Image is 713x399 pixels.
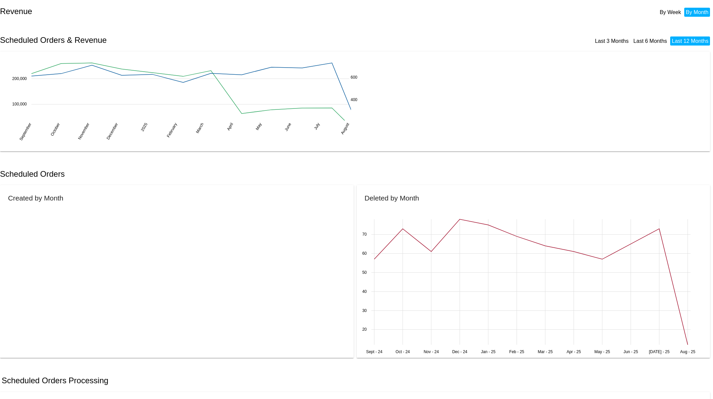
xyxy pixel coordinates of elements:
h2: Deleted by Month [365,194,419,202]
text: Dec - 24 [452,349,467,354]
text: Nov - 24 [424,349,439,354]
text: Mar - 25 [538,349,553,354]
text: Sept - 24 [366,349,382,354]
text: Apr - 25 [566,349,581,354]
a: Last 12 Months [672,38,708,44]
a: Last 6 Months [633,38,667,44]
text: May - 25 [594,349,610,354]
a: Last 3 Months [595,38,629,44]
text: 50 [362,270,367,275]
text: 100,000 [12,102,27,106]
h2: Scheduled Orders Processing [2,376,108,385]
text: 200,000 [12,76,27,81]
text: September [18,122,32,141]
h2: Created by Month [8,194,63,202]
text: December [106,122,119,140]
text: August [340,122,350,135]
text: March [195,122,205,134]
li: By Month [684,8,710,17]
text: Jun - 25 [623,349,638,354]
text: November [77,122,90,140]
text: May [255,122,262,131]
text: [DATE] - 25 [649,349,670,354]
text: 600 [351,75,357,79]
text: June [284,122,292,132]
text: Oct - 24 [395,349,410,354]
text: October [50,122,61,137]
text: 400 [351,97,357,102]
text: July [313,122,321,130]
text: 30 [362,308,367,313]
text: Feb - 25 [509,349,524,354]
text: April [226,122,234,131]
text: 2025 [140,122,149,132]
text: Jan - 25 [481,349,496,354]
text: 20 [362,327,367,332]
text: 70 [362,232,367,237]
text: 40 [362,289,367,294]
li: By Week [658,8,683,17]
text: 60 [362,251,367,256]
text: February [166,122,178,138]
text: Aug - 25 [680,349,695,354]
